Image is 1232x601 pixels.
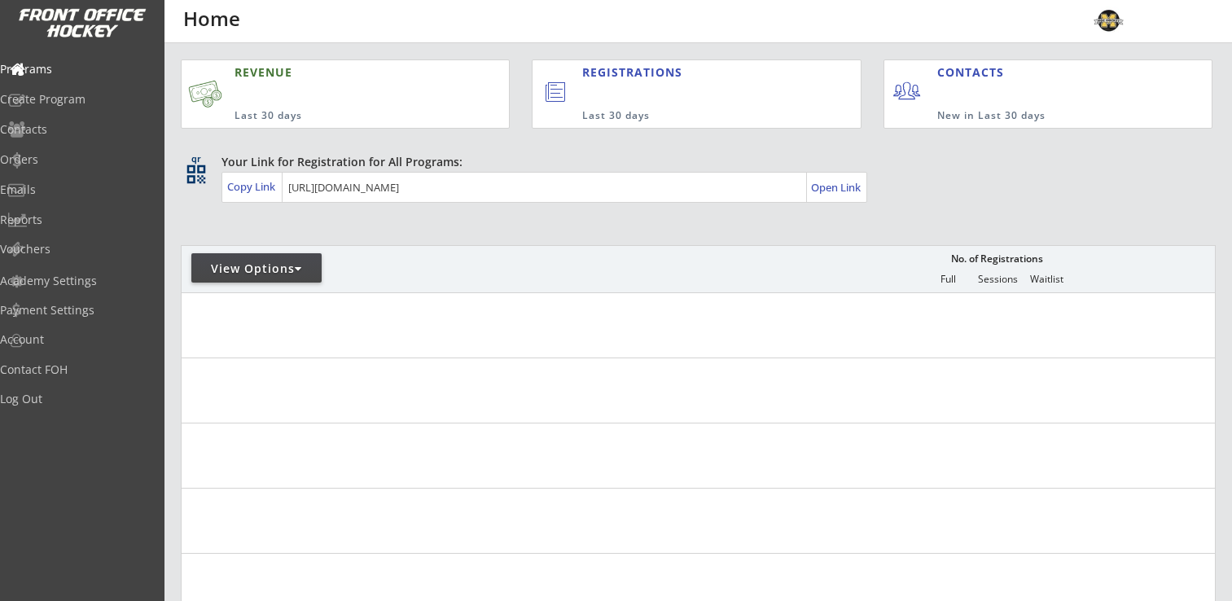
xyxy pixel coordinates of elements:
[937,109,1137,123] div: New in Last 30 days
[191,261,322,277] div: View Options
[186,154,205,165] div: qr
[235,64,432,81] div: REVENUE
[235,109,432,123] div: Last 30 days
[946,253,1047,265] div: No. of Registrations
[937,64,1011,81] div: CONTACTS
[811,181,862,195] div: Open Link
[221,154,1165,170] div: Your Link for Registration for All Programs:
[811,176,862,199] a: Open Link
[227,179,278,194] div: Copy Link
[184,162,208,186] button: qr_code
[1022,274,1071,285] div: Waitlist
[582,109,794,123] div: Last 30 days
[973,274,1022,285] div: Sessions
[923,274,972,285] div: Full
[582,64,786,81] div: REGISTRATIONS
